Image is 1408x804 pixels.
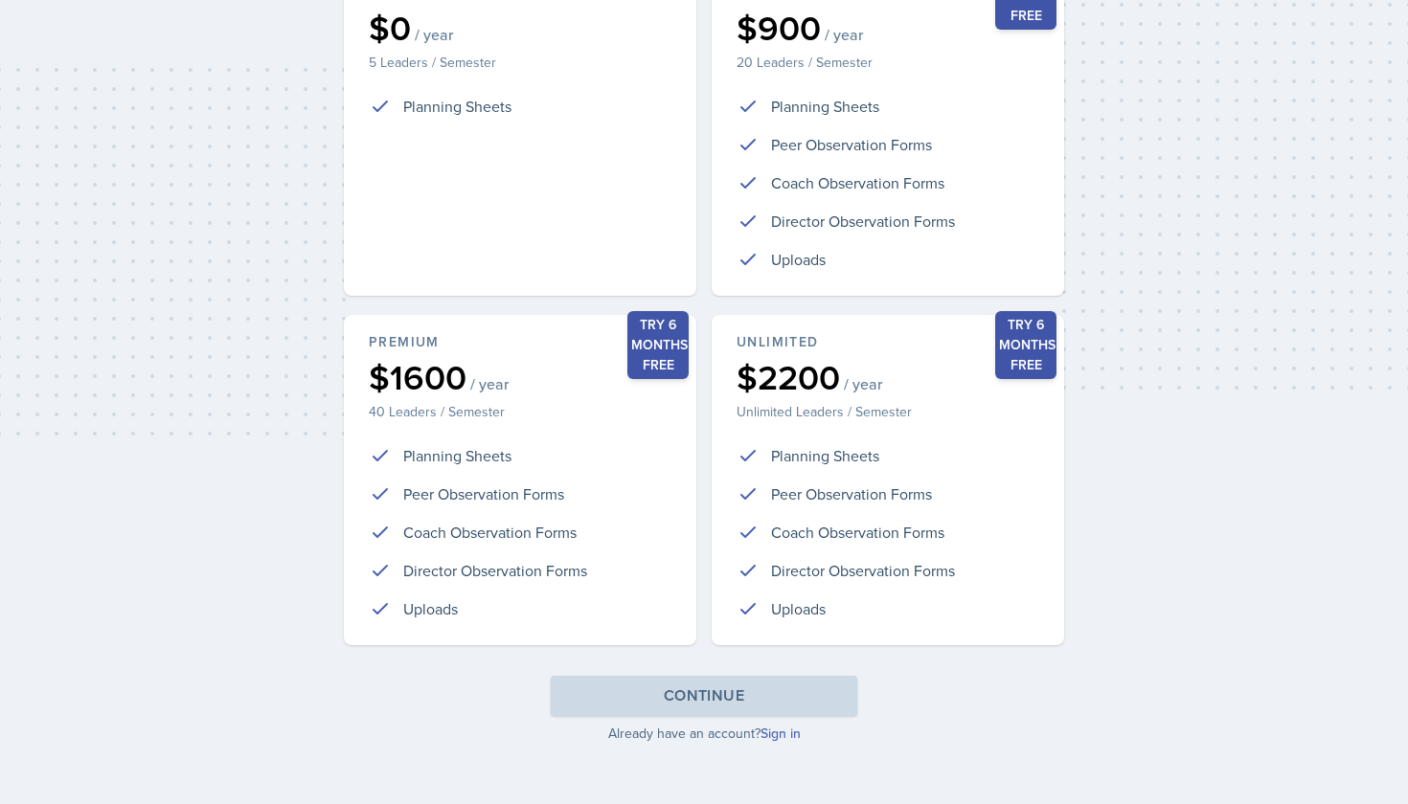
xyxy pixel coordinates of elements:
p: Coach Observation Forms [403,521,577,544]
div: Try 6 months free [627,311,689,379]
p: 20 Leaders / Semester [737,53,1039,72]
div: $900 [737,11,1039,45]
span: / year [825,25,863,44]
p: Already have an account? [344,724,1064,743]
span: / year [415,25,453,44]
p: Uploads [771,597,826,620]
p: Planning Sheets [771,95,879,118]
a: Sign in [761,724,801,743]
p: 40 Leaders / Semester [369,402,671,421]
span: / year [470,374,509,393]
p: Planning Sheets [403,95,511,118]
p: 5 Leaders / Semester [369,53,671,72]
div: $2200 [737,360,1039,394]
div: $0 [369,11,671,45]
p: Planning Sheets [403,444,511,467]
p: Planning Sheets [771,444,879,467]
div: Try 6 months free [995,311,1056,379]
p: Peer Observation Forms [771,482,932,505]
p: Coach Observation Forms [771,521,944,544]
p: Uploads [771,248,826,271]
p: Coach Observation Forms [771,171,944,194]
div: Premium [369,332,671,352]
div: $1600 [369,360,671,394]
p: Unlimited Leaders / Semester [737,402,1039,421]
p: Peer Observation Forms [771,133,932,156]
p: Peer Observation Forms [403,482,564,505]
p: Director Observation Forms [771,210,955,233]
span: / year [844,374,882,393]
button: Continue [551,676,857,716]
p: Director Observation Forms [771,559,955,582]
p: Director Observation Forms [403,559,587,582]
div: Unlimited [737,332,1039,352]
p: Uploads [403,597,458,620]
div: Continue [664,684,744,707]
